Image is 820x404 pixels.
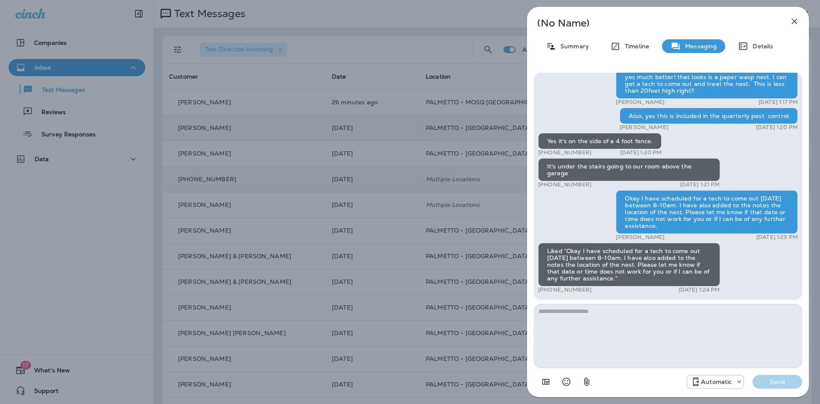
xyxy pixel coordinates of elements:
[616,69,798,99] div: yes much better! that looks is a paper wasp nest. I can get a tech to come out and treat the nest...
[538,149,592,156] p: [PHONE_NUMBER]
[538,181,592,188] p: [PHONE_NUMBER]
[758,99,798,106] p: [DATE] 1:17 PM
[756,234,798,241] p: [DATE] 1:23 PM
[620,108,798,124] div: Also, yes this is included in the quarterly pest control
[680,181,720,188] p: [DATE] 1:21 PM
[701,378,732,385] p: Automatic
[537,20,770,27] p: (No Name)
[538,286,592,293] p: [PHONE_NUMBER]
[681,43,717,50] p: Messaging
[620,149,662,156] p: [DATE] 1:20 PM
[558,373,575,390] button: Select an emoji
[756,124,798,131] p: [DATE] 1:20 PM
[620,124,668,131] p: [PERSON_NAME]
[679,286,720,293] p: [DATE] 1:24 PM
[538,243,720,286] div: Liked “Okay I have scheduled for a tech to come out [DATE] between 8-10am. I have also added to t...
[538,158,720,181] div: It's under the stairs going to our room above the garage
[538,133,662,149] div: Yes it's on the side of a 4 foot fence.
[621,43,649,50] p: Timeline
[616,99,665,106] p: [PERSON_NAME]
[616,234,665,241] p: [PERSON_NAME]
[616,190,798,234] div: Okay I have scheduled for a tech to come out [DATE] between 8-10am. I have also added to the note...
[556,43,589,50] p: Summary
[537,373,554,390] button: Add in a premade template
[748,43,773,50] p: Details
